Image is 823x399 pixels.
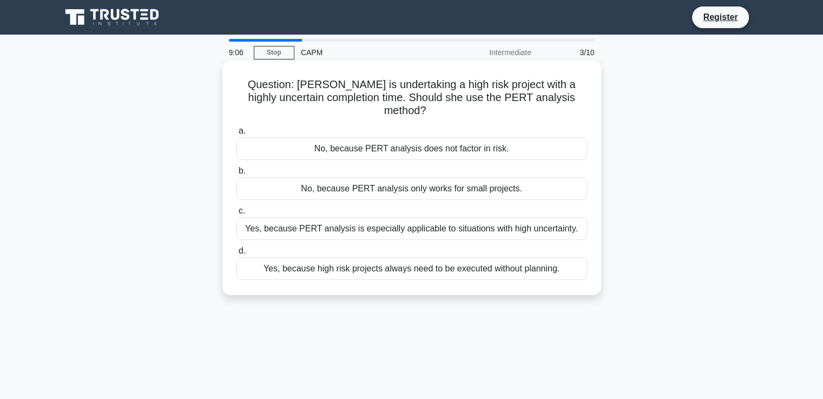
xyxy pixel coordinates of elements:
div: 9:06 [222,42,254,63]
span: d. [239,246,246,255]
div: Yes, because PERT analysis is especially applicable to situations with high uncertainty. [236,217,587,240]
div: CAPM [294,42,443,63]
div: No, because PERT analysis does not factor in risk. [236,137,587,160]
div: Intermediate [443,42,538,63]
div: Yes, because high risk projects always need to be executed without planning. [236,257,587,280]
a: Stop [254,46,294,59]
span: c. [239,206,245,215]
span: a. [239,126,246,135]
h5: Question: [PERSON_NAME] is undertaking a high risk project with a highly uncertain completion tim... [235,78,588,118]
a: Register [696,10,744,24]
div: No, because PERT analysis only works for small projects. [236,177,587,200]
span: b. [239,166,246,175]
div: 3/10 [538,42,601,63]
